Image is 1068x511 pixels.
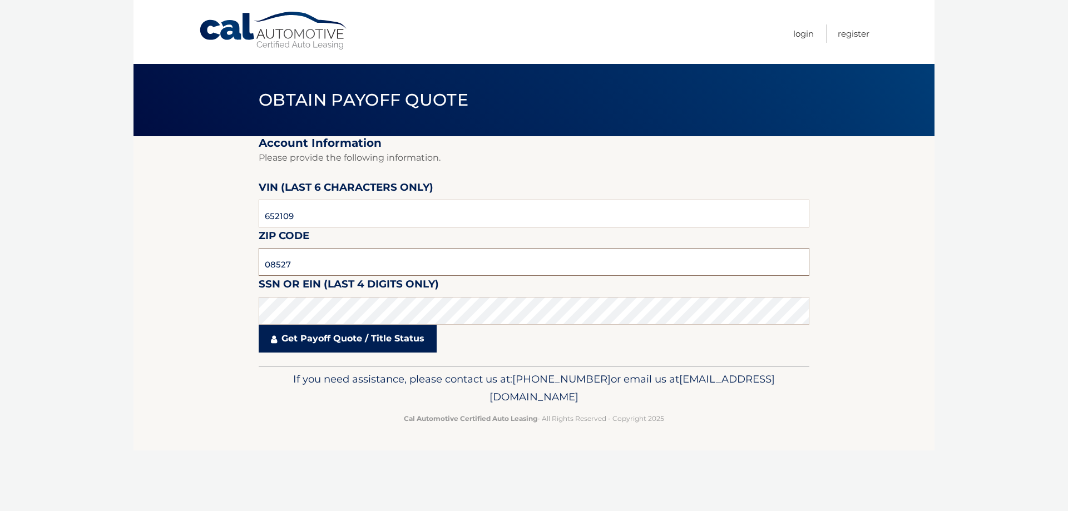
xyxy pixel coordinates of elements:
[793,24,814,43] a: Login
[259,150,809,166] p: Please provide the following information.
[259,179,433,200] label: VIN (last 6 characters only)
[404,414,537,423] strong: Cal Automotive Certified Auto Leasing
[259,136,809,150] h2: Account Information
[266,370,802,406] p: If you need assistance, please contact us at: or email us at
[259,90,468,110] span: Obtain Payoff Quote
[266,413,802,424] p: - All Rights Reserved - Copyright 2025
[512,373,611,385] span: [PHONE_NUMBER]
[259,325,437,353] a: Get Payoff Quote / Title Status
[199,11,349,51] a: Cal Automotive
[259,227,309,248] label: Zip Code
[259,276,439,296] label: SSN or EIN (last 4 digits only)
[838,24,869,43] a: Register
